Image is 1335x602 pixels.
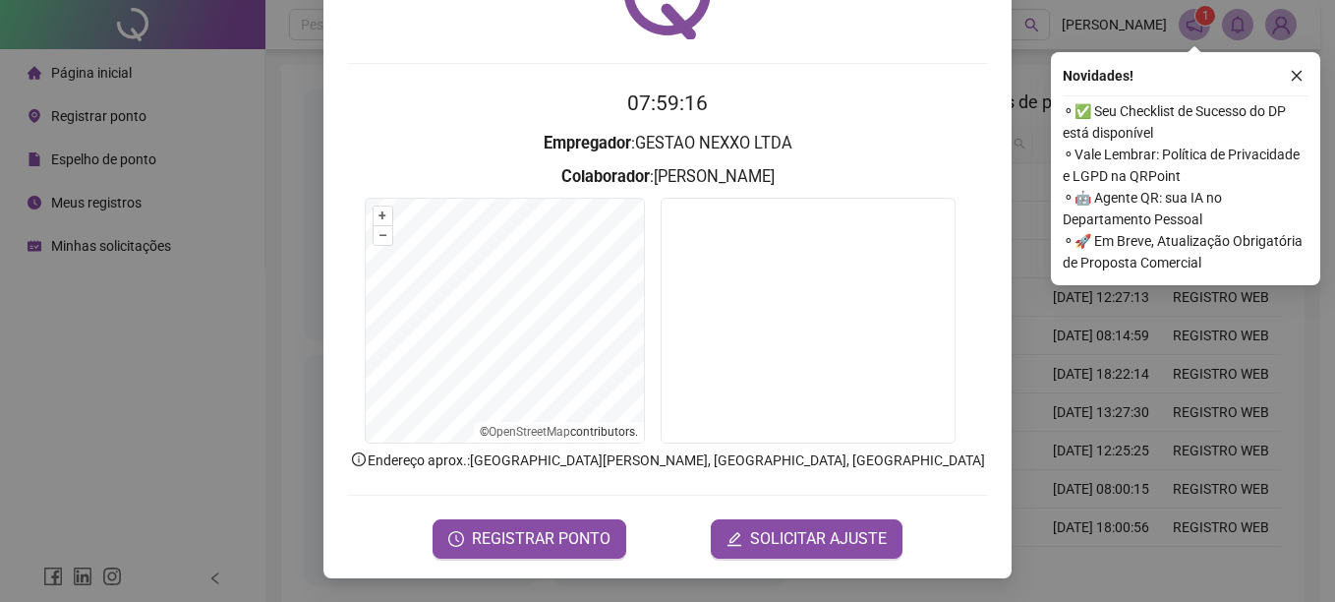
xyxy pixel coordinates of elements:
a: OpenStreetMap [489,425,570,439]
span: ⚬ 🚀 Em Breve, Atualização Obrigatória de Proposta Comercial [1063,230,1308,273]
span: ⚬ ✅ Seu Checklist de Sucesso do DP está disponível [1063,100,1308,144]
button: – [374,226,392,245]
h3: : GESTAO NEXXO LTDA [347,131,988,156]
span: Novidades ! [1063,65,1133,87]
time: 07:59:16 [627,91,708,115]
span: ⚬ Vale Lembrar: Política de Privacidade e LGPD na QRPoint [1063,144,1308,187]
strong: Colaborador [561,167,650,186]
span: ⚬ 🤖 Agente QR: sua IA no Departamento Pessoal [1063,187,1308,230]
h3: : [PERSON_NAME] [347,164,988,190]
button: + [374,207,392,225]
p: Endereço aprox. : [GEOGRAPHIC_DATA][PERSON_NAME], [GEOGRAPHIC_DATA], [GEOGRAPHIC_DATA] [347,450,988,471]
button: REGISTRAR PONTO [433,519,626,559]
span: clock-circle [448,531,464,547]
strong: Empregador [544,134,631,152]
span: edit [726,531,742,547]
span: SOLICITAR AJUSTE [750,527,887,551]
button: editSOLICITAR AJUSTE [711,519,902,559]
span: info-circle [350,451,368,468]
span: REGISTRAR PONTO [472,527,610,551]
li: © contributors. [480,425,638,439]
span: close [1290,69,1304,83]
